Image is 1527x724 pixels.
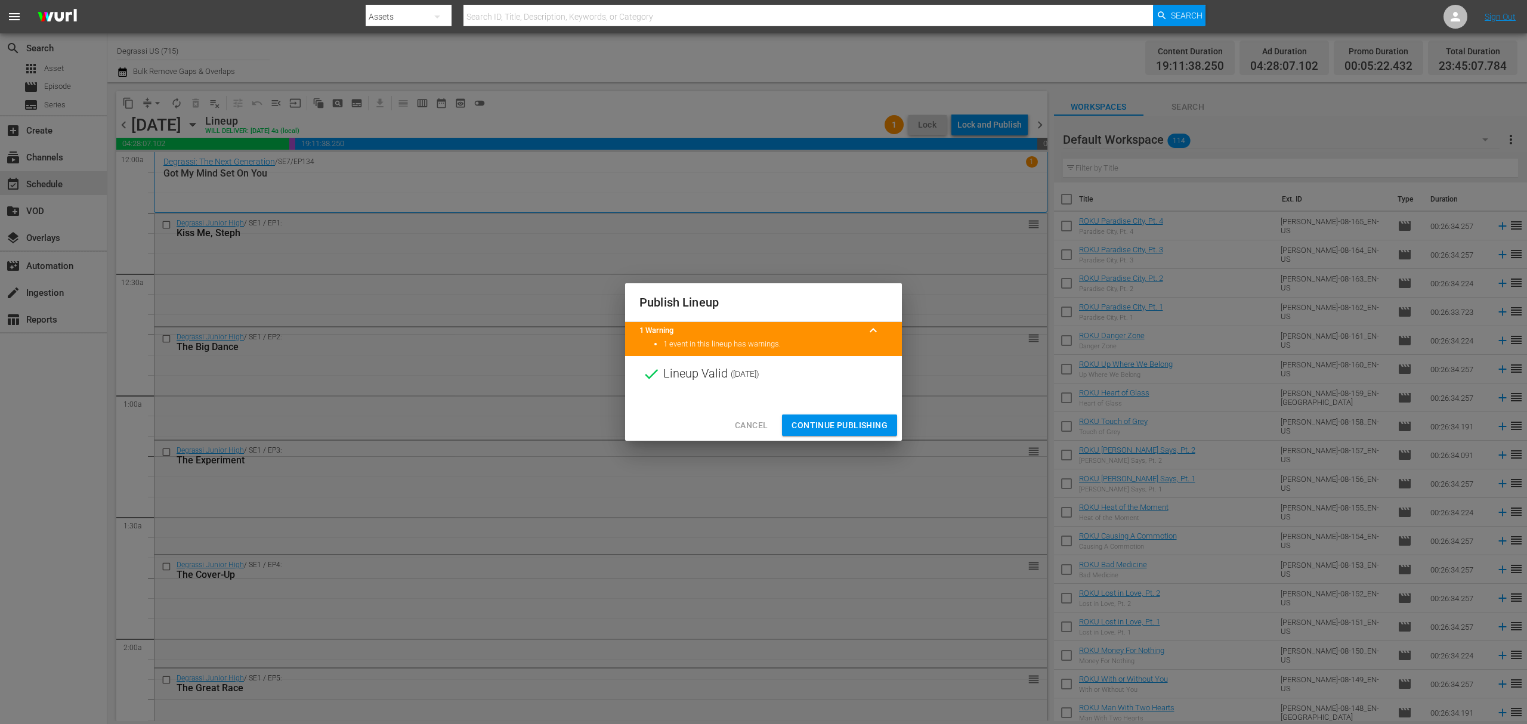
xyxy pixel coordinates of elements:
a: Sign Out [1485,12,1516,21]
button: keyboard_arrow_up [859,316,888,345]
span: ( [DATE] ) [731,365,759,383]
span: Continue Publishing [792,418,888,433]
title: 1 Warning [639,325,859,336]
span: Search [1171,5,1203,26]
button: Continue Publishing [782,414,897,437]
button: Cancel [725,414,777,437]
h2: Publish Lineup [639,293,888,312]
span: Cancel [735,418,768,433]
span: menu [7,10,21,24]
li: 1 event in this lineup has warnings. [663,339,888,350]
span: keyboard_arrow_up [866,323,880,338]
div: Lineup Valid [625,356,902,392]
img: ans4CAIJ8jUAAAAAAAAAAAAAAAAAAAAAAAAgQb4GAAAAAAAAAAAAAAAAAAAAAAAAJMjXAAAAAAAAAAAAAAAAAAAAAAAAgAT5G... [29,3,86,31]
